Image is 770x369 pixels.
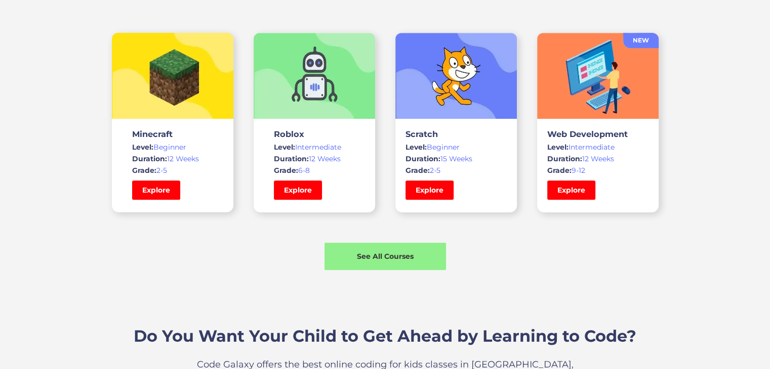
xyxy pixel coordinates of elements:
span: Level: [274,143,295,152]
div: Intermediate [274,142,355,152]
div: Intermediate [547,142,649,152]
span: Duration: [132,154,167,163]
a: Explore [547,180,595,200]
span: Grade: [406,166,430,175]
a: Explore [406,180,454,200]
span: Duration: [547,154,582,163]
div: 12 Weeks [547,154,649,164]
span: Level: [406,143,427,152]
h3: Scratch [406,129,507,139]
span: Duration: [406,154,440,163]
div: 2-5 [132,165,213,175]
span: Level: [547,143,569,152]
div: 12 Weeks [132,154,213,164]
div: 9-12 [547,165,649,175]
h3: Roblox [274,129,355,139]
span: : [296,166,298,175]
h3: Web Development [547,129,649,139]
div: 6-8 [274,165,355,175]
span: Level: [132,143,153,152]
div: 2-5 [406,165,507,175]
div: 12 Weeks [274,154,355,164]
div: Beginner [132,142,213,152]
a: See All Courses [325,243,446,270]
div: See All Courses [325,251,446,261]
div: Beginner [406,142,507,152]
div: NEW [623,35,659,45]
h3: Minecraft [132,129,213,139]
a: NEW [623,33,659,48]
span: Grade: [547,166,572,175]
div: 15 Weeks [406,154,507,164]
a: Explore [132,180,180,200]
span: Duration: [274,154,309,163]
a: Explore [274,180,322,200]
span: Grade [274,166,296,175]
span: Grade: [132,166,156,175]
